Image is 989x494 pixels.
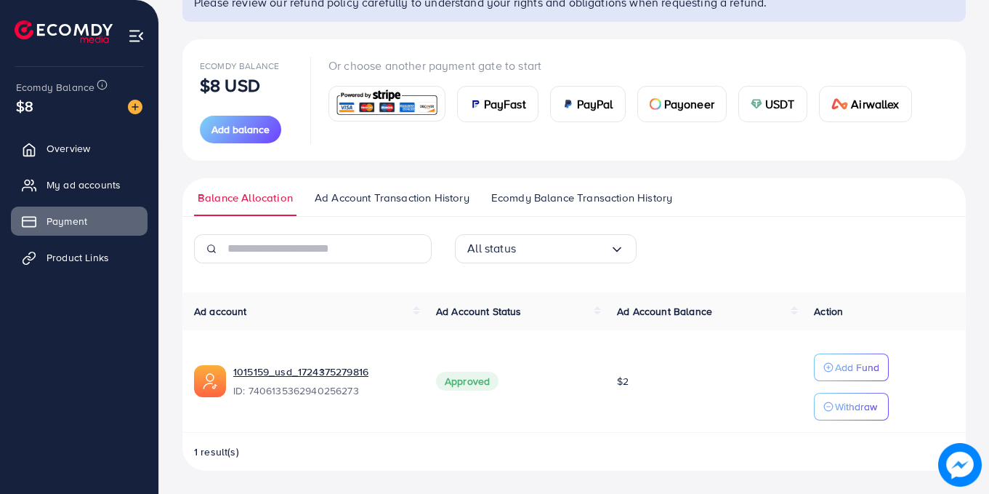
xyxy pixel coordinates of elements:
span: USDT [765,95,795,113]
span: Overview [47,141,90,156]
span: Product Links [47,250,109,265]
img: card [831,98,849,110]
span: All status [467,237,516,260]
a: cardPayFast [457,86,538,122]
span: Ecomdy Balance Transaction History [491,190,672,206]
span: Ad Account Status [436,304,522,319]
span: $2 [617,374,629,389]
a: 1015159_usd_1724375279816 [233,364,368,379]
img: card [334,88,440,119]
img: ic-ads-acc.e4c84228.svg [194,365,226,397]
span: $8 [16,95,33,116]
p: Withdraw [835,398,877,415]
div: <span class='underline'>1015159_usd_1724375279816</span></br>7406135362940256273 [233,364,413,398]
span: Ad account [194,304,247,319]
span: Ecomdy Balance [200,60,279,72]
a: card [328,86,445,121]
span: Ad Account Balance [617,304,712,319]
img: image [128,100,142,114]
span: PayPal [577,95,613,113]
span: ID: 7406135362940256273 [233,383,413,398]
img: card [562,98,574,110]
span: Action [814,304,843,319]
img: menu [128,28,145,44]
a: cardPayoneer [637,86,727,122]
img: image [940,445,980,485]
span: Ecomdy Balance [16,80,94,95]
img: card [469,98,481,110]
span: 1 result(s) [194,445,239,459]
span: Balance Allocation [198,190,293,206]
a: cardUSDT [738,86,807,122]
p: $8 USD [200,76,260,94]
a: Payment [11,207,148,236]
button: Withdraw [814,393,889,421]
img: logo [15,20,113,43]
input: Search for option [516,237,610,260]
span: Approved [436,372,498,391]
span: Payoneer [664,95,714,113]
div: Search for option [455,234,637,263]
span: PayFast [484,95,526,113]
img: card [751,98,762,110]
button: Add balance [200,116,281,143]
a: cardAirwallex [819,86,912,122]
a: cardPayPal [550,86,626,122]
a: Product Links [11,243,148,272]
button: Add Fund [814,354,889,381]
span: Ad Account Transaction History [315,190,469,206]
span: Payment [47,214,87,228]
a: My ad accounts [11,170,148,199]
p: Add Fund [835,359,879,376]
span: Airwallex [851,95,899,113]
span: My ad accounts [47,178,121,192]
p: Or choose another payment gate to start [328,57,924,74]
span: Add balance [211,122,270,137]
a: Overview [11,134,148,163]
img: card [650,98,661,110]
